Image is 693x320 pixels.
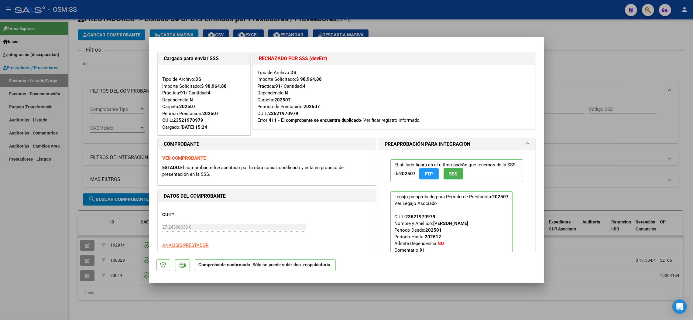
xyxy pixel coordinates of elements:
[394,200,437,207] div: Ver Legajo Asociado
[181,124,208,130] strong: [DATE] 15:24
[269,110,299,117] div: 23521970979
[390,159,523,182] p: El afiliado figura en el ultimo padrón que tenemos de la SSS de
[425,171,433,177] span: FTP
[164,55,244,62] h1: Cargada para enviar SSS
[425,227,442,233] strong: 202501
[180,90,186,96] strong: 91
[437,241,444,246] strong: NO
[379,138,535,150] mat-expansion-panel-header: PREAPROBACIÓN PARA INTEGRACION
[258,69,531,124] div: Tipo de Archivo: Importe Solicitado: Práctica: / Cantidad: Dependencia: Carpeta: Período de Prest...
[203,111,219,116] strong: 202507
[419,168,439,179] button: FTP
[164,141,200,147] strong: COMPROBANTE
[297,77,322,82] strong: $ 98.964,88
[259,55,529,62] h1: RECHAZADO POR SSS (devErr)
[303,83,306,89] strong: 4
[275,97,291,103] strong: 202507
[196,77,201,82] strong: DS
[180,104,196,109] strong: 202507
[164,193,226,199] strong: DATOS DEL COMPROBANTE
[449,171,457,177] span: SSS
[304,104,320,109] strong: 202507
[379,150,535,270] div: PREAPROBACIÓN PARA INTEGRACION
[163,211,225,218] p: CUIT
[420,247,425,253] strong: 91
[173,117,204,124] div: 23521970979
[433,221,468,226] strong: [PERSON_NAME]
[399,171,416,176] strong: 202507
[269,117,361,123] strong: 411 - El comprobante se encuentra duplicado
[291,70,297,75] strong: DS
[163,155,206,161] a: VER COMPROBANTE
[444,168,463,179] button: SSS
[394,247,425,253] span: Comentario:
[385,141,470,148] h1: PREAPROBACIÓN PARA INTEGRACION
[405,213,435,220] div: 23521970979
[492,194,509,199] strong: 202507
[394,214,468,253] span: CUIL: Nombre y Apellido: Período Desde: Período Hasta: Admite Dependencia:
[163,165,344,177] span: El comprobante fue aceptado por la obra social, codificado y está en proceso de presentación en l...
[390,191,513,256] p: Legajo preaprobado para Período de Prestación:
[190,97,193,103] strong: N
[163,165,180,170] span: ESTADO:
[672,299,687,314] div: Open Intercom Messenger
[163,243,209,248] span: ANALISIS PRESTADOR
[195,259,336,271] p: Comprobante confirmado. Sólo se puede subir doc. respaldatoria.
[163,69,245,131] div: Tipo de Archivo: Importe Solicitado: Práctica: / Cantidad: Dependencia: Carpeta: Período Prestaci...
[425,234,441,240] strong: 202512
[276,83,281,89] strong: 91
[285,90,288,96] strong: N
[208,90,211,96] strong: 4
[201,83,227,89] strong: $ 98.964,88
